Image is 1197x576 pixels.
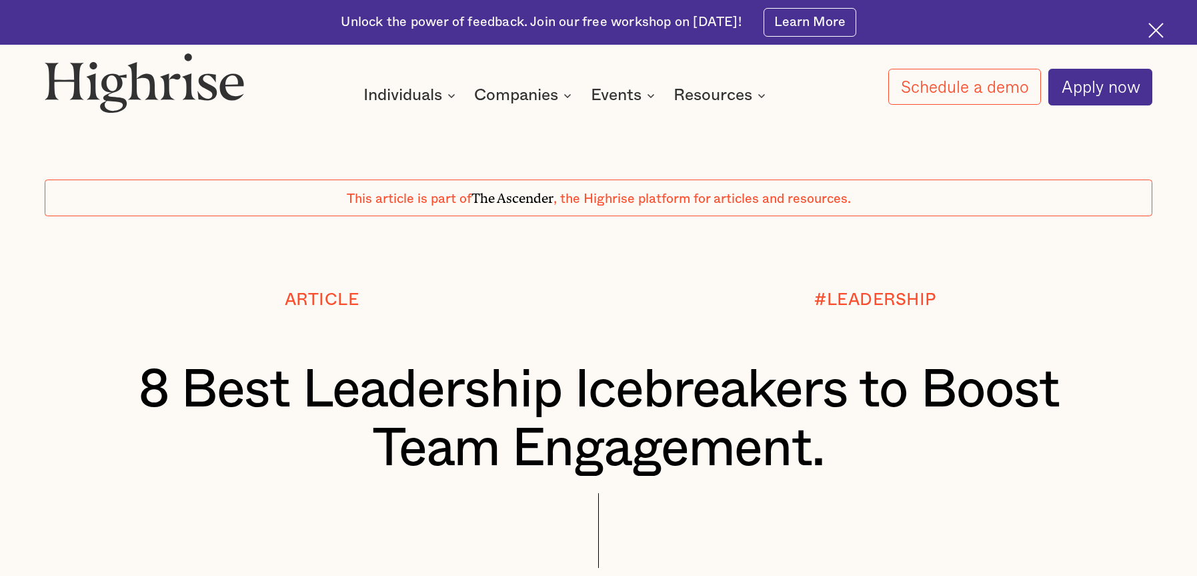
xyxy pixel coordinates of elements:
[471,188,553,204] span: The Ascender
[363,87,459,103] div: Individuals
[285,291,359,310] div: Article
[1148,23,1164,38] img: Cross icon
[674,87,770,103] div: Resources
[764,8,856,37] a: Learn More
[591,87,659,103] div: Events
[814,291,936,310] div: #LEADERSHIP
[341,13,741,31] div: Unlock the power of feedback. Join our free workshop on [DATE]!
[347,192,471,206] span: This article is part of
[553,192,851,206] span: , the Highrise platform for articles and resources.
[888,69,1041,105] a: Schedule a demo
[674,87,752,103] div: Resources
[591,87,642,103] div: Events
[91,362,1106,479] h1: 8 Best Leadership Icebreakers to Boost Team Engagement.
[363,87,442,103] div: Individuals
[474,87,558,103] div: Companies
[45,53,245,113] img: Highrise logo
[1048,69,1152,105] a: Apply now
[474,87,575,103] div: Companies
